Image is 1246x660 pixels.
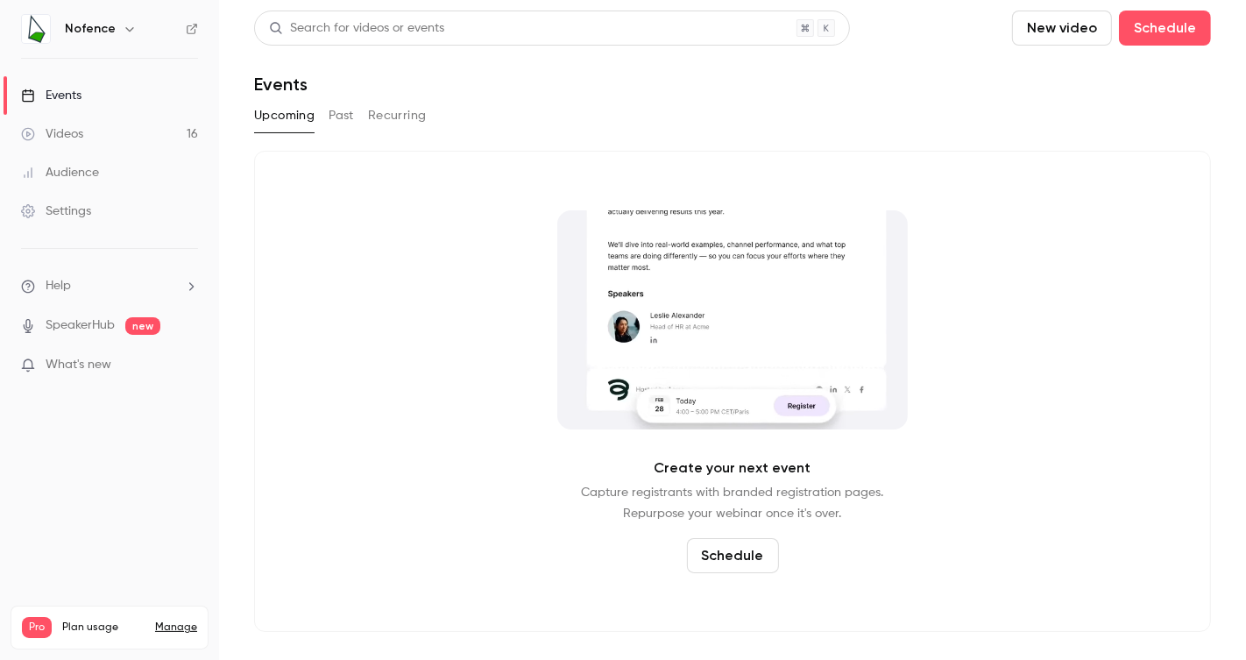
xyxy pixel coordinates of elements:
[254,74,308,95] h1: Events
[125,317,160,335] span: new
[22,15,50,43] img: Nofence
[368,102,427,130] button: Recurring
[21,125,83,143] div: Videos
[65,20,116,38] h6: Nofence
[1012,11,1112,46] button: New video
[687,538,779,573] button: Schedule
[655,458,811,479] p: Create your next event
[22,617,52,638] span: Pro
[1119,11,1211,46] button: Schedule
[177,358,198,373] iframe: Noticeable Trigger
[269,19,444,38] div: Search for videos or events
[62,621,145,635] span: Plan usage
[46,316,115,335] a: SpeakerHub
[21,164,99,181] div: Audience
[46,277,71,295] span: Help
[21,277,198,295] li: help-dropdown-opener
[582,482,884,524] p: Capture registrants with branded registration pages. Repurpose your webinar once it's over.
[21,87,81,104] div: Events
[21,202,91,220] div: Settings
[329,102,354,130] button: Past
[155,621,197,635] a: Manage
[254,102,315,130] button: Upcoming
[46,356,111,374] span: What's new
